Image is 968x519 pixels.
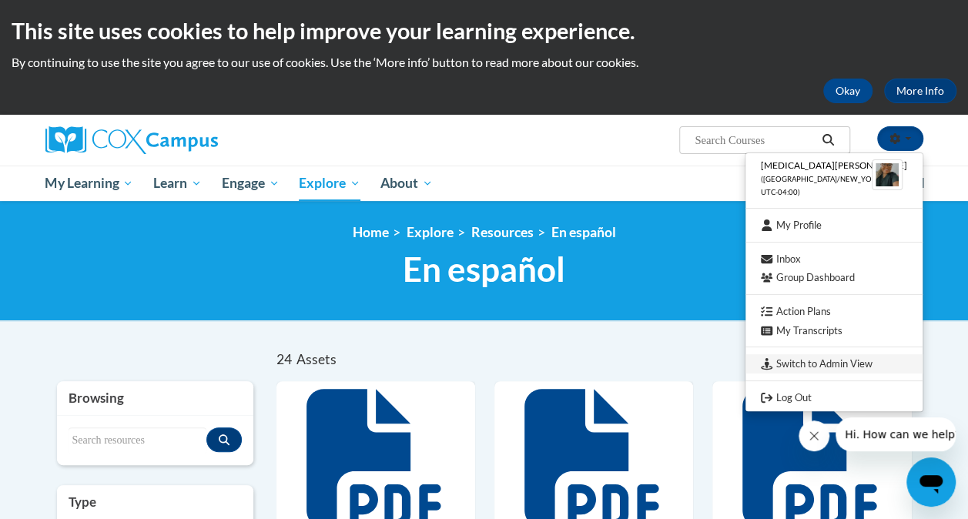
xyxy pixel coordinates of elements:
iframe: Close message [799,420,829,451]
h3: Browsing [69,389,242,407]
a: My Profile [745,216,923,235]
a: Engage [212,166,290,201]
button: Search [816,131,839,149]
h3: Type [69,493,242,511]
span: En español [403,249,565,290]
a: My Transcripts [745,321,923,340]
h2: This site uses cookies to help improve your learning experience. [12,15,956,46]
a: About [370,166,443,201]
input: Search Courses [693,131,816,149]
a: Explore [407,224,454,240]
span: [MEDICAL_DATA][PERSON_NAME] [761,159,907,171]
span: About [380,174,433,193]
a: Home [353,224,389,240]
p: By continuing to use the site you agree to our use of cookies. Use the ‘More info’ button to read... [12,54,956,71]
a: Inbox [745,249,923,269]
a: My Learning [35,166,144,201]
span: 24 [276,351,292,367]
nav: Pagination Navigation [594,346,912,373]
span: ([GEOGRAPHIC_DATA]/New_York UTC-04:00) [761,175,881,196]
a: Switch to Admin View [745,354,923,373]
button: Search resources [206,427,242,452]
img: Cox Campus [45,126,218,154]
button: Account Settings [877,126,923,151]
div: Main menu [34,166,935,201]
a: Group Dashboard [745,268,923,287]
a: Learn [143,166,212,201]
span: My Learning [45,174,133,193]
iframe: Button to launch messaging window [906,457,956,507]
a: Action Plans [745,302,923,321]
iframe: Message from company [836,417,956,451]
a: Resources [471,224,534,240]
a: More Info [884,79,956,103]
a: Logout [745,388,923,407]
button: Okay [823,79,873,103]
span: Assets [296,351,337,367]
a: Explore [289,166,370,201]
img: Learner Profile Avatar [872,159,903,190]
span: Explore [299,174,360,193]
a: En español [551,224,616,240]
a: Cox Campus [45,126,323,154]
input: Search resources [69,427,206,454]
span: Hi. How can we help? [9,11,125,23]
span: Learn [153,174,202,193]
span: Engage [222,174,280,193]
